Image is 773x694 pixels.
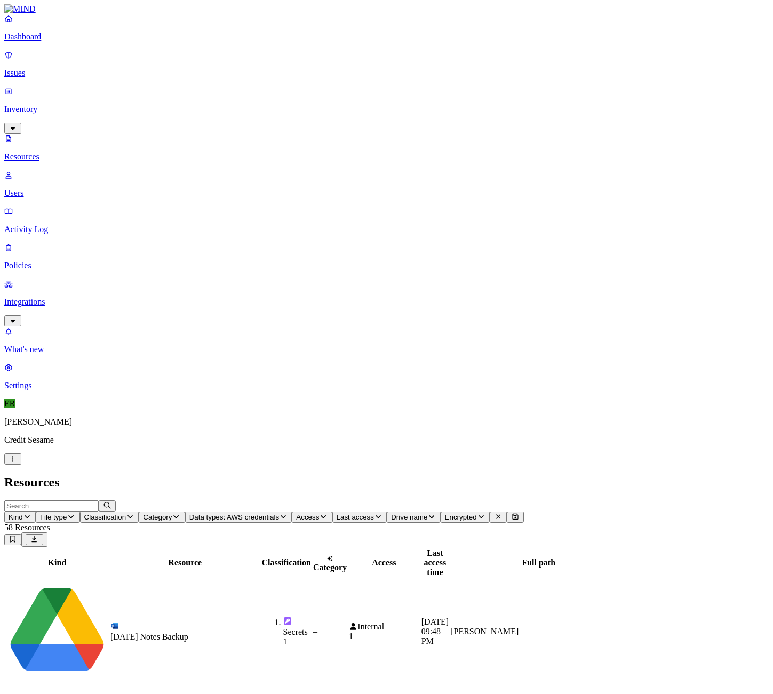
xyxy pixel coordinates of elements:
span: [DATE] 09:48 PM [421,617,449,645]
div: Secrets [283,617,311,637]
div: 1 [283,637,311,647]
div: Internal [349,622,419,632]
p: Issues [4,68,769,78]
a: Settings [4,363,769,390]
span: 58 Resources [4,523,50,532]
a: Activity Log [4,206,769,234]
p: Users [4,188,769,198]
span: Drive name [391,513,427,521]
span: Access [296,513,319,521]
a: Resources [4,134,769,162]
span: File type [40,513,67,521]
p: [PERSON_NAME] [4,417,769,427]
img: microsoft-word [110,621,119,630]
span: ER [4,399,15,408]
a: Policies [4,243,769,270]
span: Kind [9,513,23,521]
span: Classification [84,513,126,521]
a: Users [4,170,769,198]
input: Search [4,500,99,512]
a: What's new [4,326,769,354]
a: Dashboard [4,14,769,42]
a: Integrations [4,279,769,325]
a: Inventory [4,86,769,132]
span: Data types: AWS credentials [189,513,279,521]
p: What's new [4,345,769,354]
a: Issues [4,50,769,78]
img: MIND [4,4,36,14]
div: Kind [6,558,108,568]
div: Last access time [421,548,449,577]
a: MIND [4,4,769,14]
p: Activity Log [4,225,769,234]
p: Credit Sesame [4,435,769,445]
span: – [313,627,317,636]
img: google-drive [6,579,108,682]
p: Policies [4,261,769,270]
p: Settings [4,381,769,390]
p: Inventory [4,105,769,114]
div: Access [349,558,419,568]
p: Resources [4,152,769,162]
span: Last access [337,513,374,521]
span: Encrypted [445,513,477,521]
h2: Resources [4,475,769,490]
div: [DATE] Notes Backup [110,632,260,642]
div: Full path [451,558,626,568]
div: [PERSON_NAME] [451,627,626,636]
div: Classification [262,558,311,568]
p: Dashboard [4,32,769,42]
span: Category [143,513,172,521]
span: Category [313,563,347,572]
div: 1 [349,632,419,641]
div: Resource [110,558,260,568]
img: secret [283,617,292,625]
p: Integrations [4,297,769,307]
